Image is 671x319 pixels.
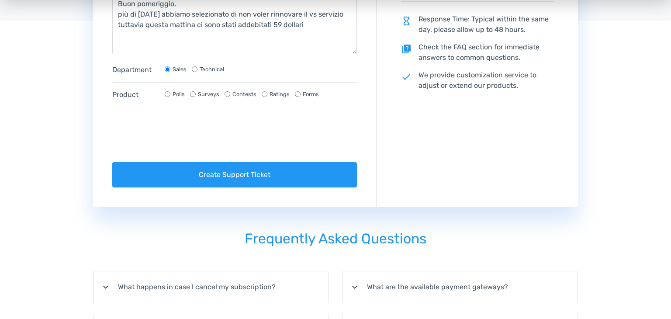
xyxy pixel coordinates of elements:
[100,282,111,292] i: expand_more
[200,65,224,73] label: Technical
[112,162,357,187] button: Create Support Ticket
[401,42,554,63] p: Check the FAQ section for immediate answers to common questions.
[93,271,329,303] summary: expand_moreWhat happens in case I cancel my subscription?
[303,90,319,98] label: Forms
[342,271,578,303] summary: expand_moreWhat are the available payment gateways?
[112,65,156,75] label: Department
[112,90,156,100] label: Product
[112,118,245,152] iframe: reCAPTCHA
[93,219,578,259] h2: Frequently Asked Questions
[401,72,412,82] span: check
[270,90,290,98] label: Ratings
[349,282,360,292] i: expand_more
[198,90,219,98] label: Surveys
[173,90,185,98] label: Polls
[401,44,412,54] span: quiz
[401,16,412,26] span: hourglass_empty
[401,70,554,91] p: We provide customization service to adjust or extend our products.
[401,14,554,35] p: Response Time: Typical within the same day, please allow up to 48 hours.
[173,65,187,73] label: Sales
[232,90,256,98] label: Contests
